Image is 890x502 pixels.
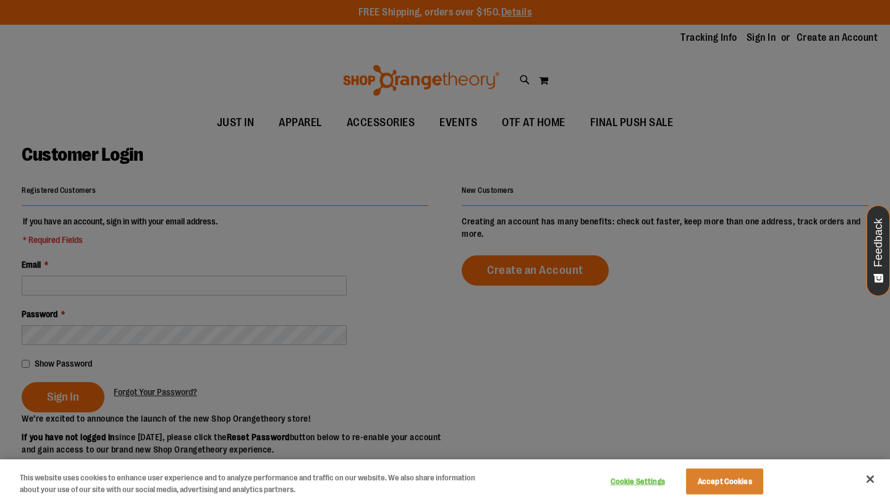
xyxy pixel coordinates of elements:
[873,218,884,267] span: Feedback
[867,205,890,296] button: Feedback - Show survey
[20,472,489,496] div: This website uses cookies to enhance user experience and to analyze performance and traffic on ou...
[857,466,884,493] button: Close
[686,469,763,495] button: Accept Cookies
[599,469,676,494] button: Cookie Settings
